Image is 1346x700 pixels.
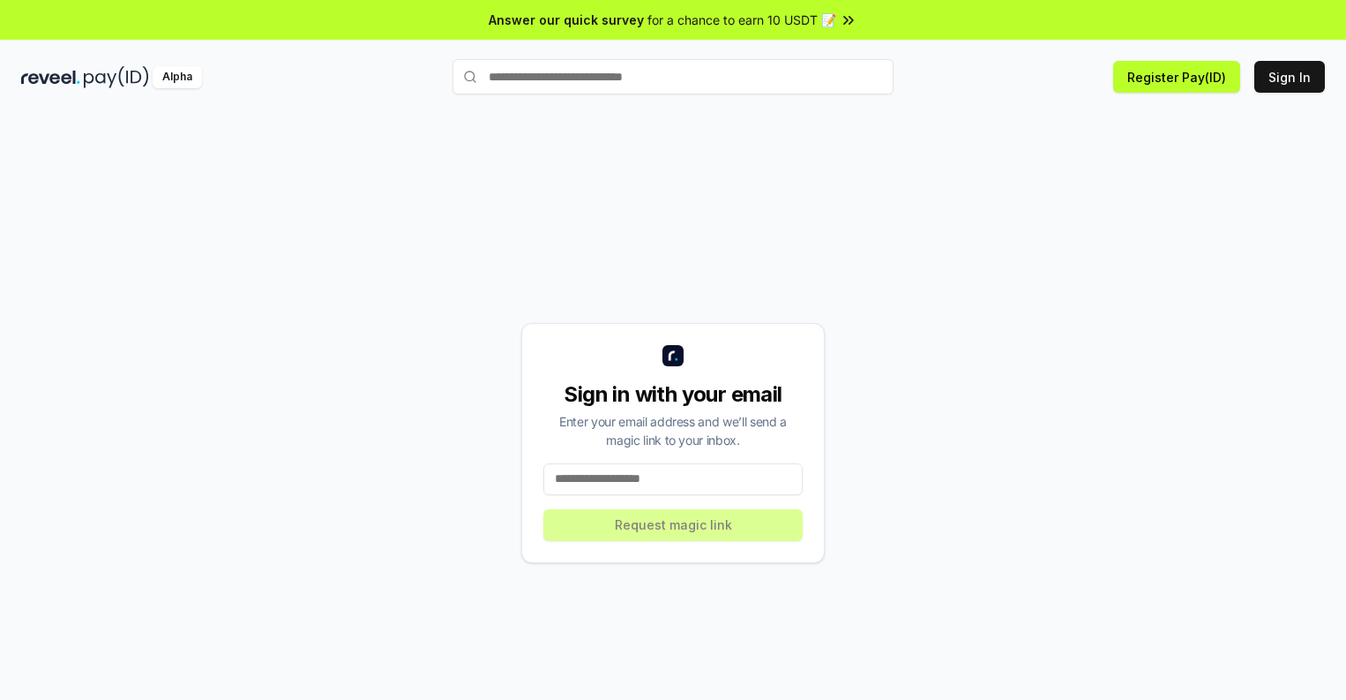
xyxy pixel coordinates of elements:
div: Sign in with your email [543,380,803,409]
img: logo_small [662,345,684,366]
button: Sign In [1254,61,1325,93]
button: Register Pay(ID) [1113,61,1240,93]
span: for a chance to earn 10 USDT 📝 [647,11,836,29]
div: Enter your email address and we’ll send a magic link to your inbox. [543,412,803,449]
img: pay_id [84,66,149,88]
img: reveel_dark [21,66,80,88]
span: Answer our quick survey [489,11,644,29]
div: Alpha [153,66,202,88]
